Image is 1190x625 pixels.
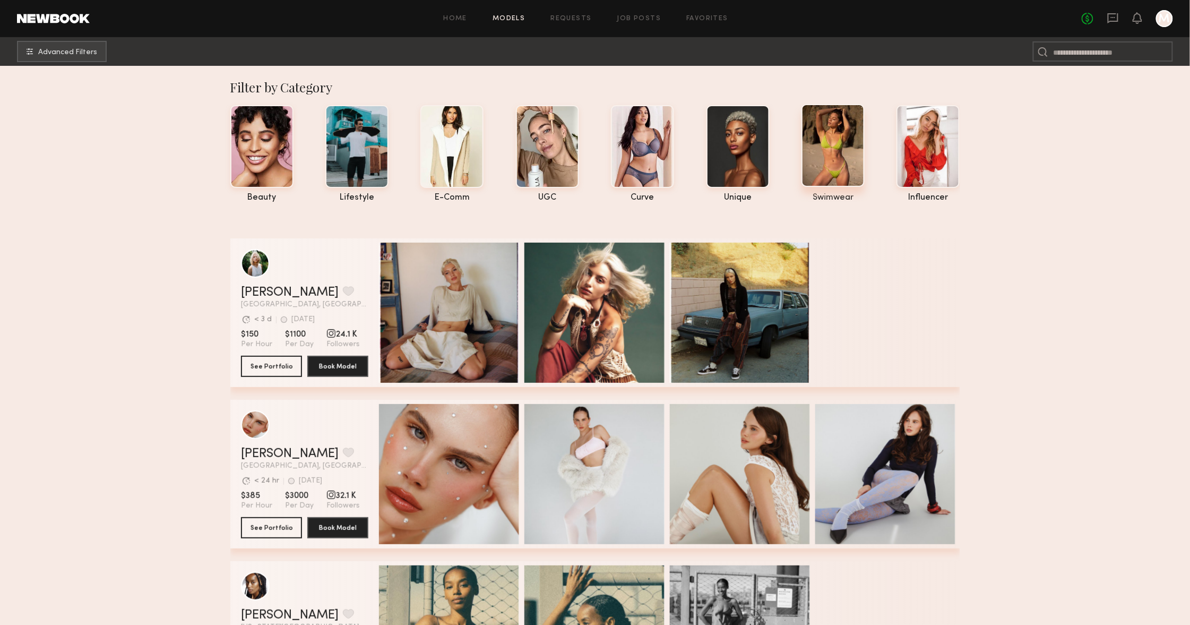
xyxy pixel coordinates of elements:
span: Per Day [285,501,314,511]
div: < 3 d [254,316,272,323]
span: [GEOGRAPHIC_DATA], [GEOGRAPHIC_DATA] [241,301,368,309]
div: < 24 hr [254,477,279,485]
a: Requests [551,15,592,22]
span: $385 [241,491,272,501]
span: Per Hour [241,501,272,511]
a: [PERSON_NAME] [241,609,339,622]
span: [GEOGRAPHIC_DATA], [GEOGRAPHIC_DATA] [241,463,368,470]
span: 32.1 K [326,491,360,501]
button: Book Model [307,356,368,377]
a: Home [444,15,468,22]
a: Job Posts [617,15,661,22]
a: Models [493,15,525,22]
span: Per Hour [241,340,272,349]
div: lifestyle [325,193,389,202]
span: Per Day [285,340,314,349]
button: Advanced Filters [17,41,107,62]
span: $150 [241,329,272,340]
div: e-comm [420,193,484,202]
button: See Portfolio [241,356,302,377]
div: swimwear [801,193,865,202]
button: Book Model [307,517,368,538]
span: Followers [326,501,360,511]
a: [PERSON_NAME] [241,286,339,299]
div: influencer [896,193,960,202]
div: beauty [230,193,294,202]
span: 24.1 K [326,329,360,340]
div: UGC [516,193,579,202]
span: Advanced Filters [38,49,97,56]
a: [PERSON_NAME] [241,448,339,460]
div: curve [611,193,674,202]
div: Filter by Category [230,79,960,96]
span: $3000 [285,491,314,501]
div: [DATE] [299,477,322,485]
a: M [1156,10,1173,27]
span: $1100 [285,329,314,340]
a: Favorites [686,15,728,22]
span: Followers [326,340,360,349]
div: [DATE] [291,316,315,323]
button: See Portfolio [241,517,302,538]
div: unique [706,193,770,202]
